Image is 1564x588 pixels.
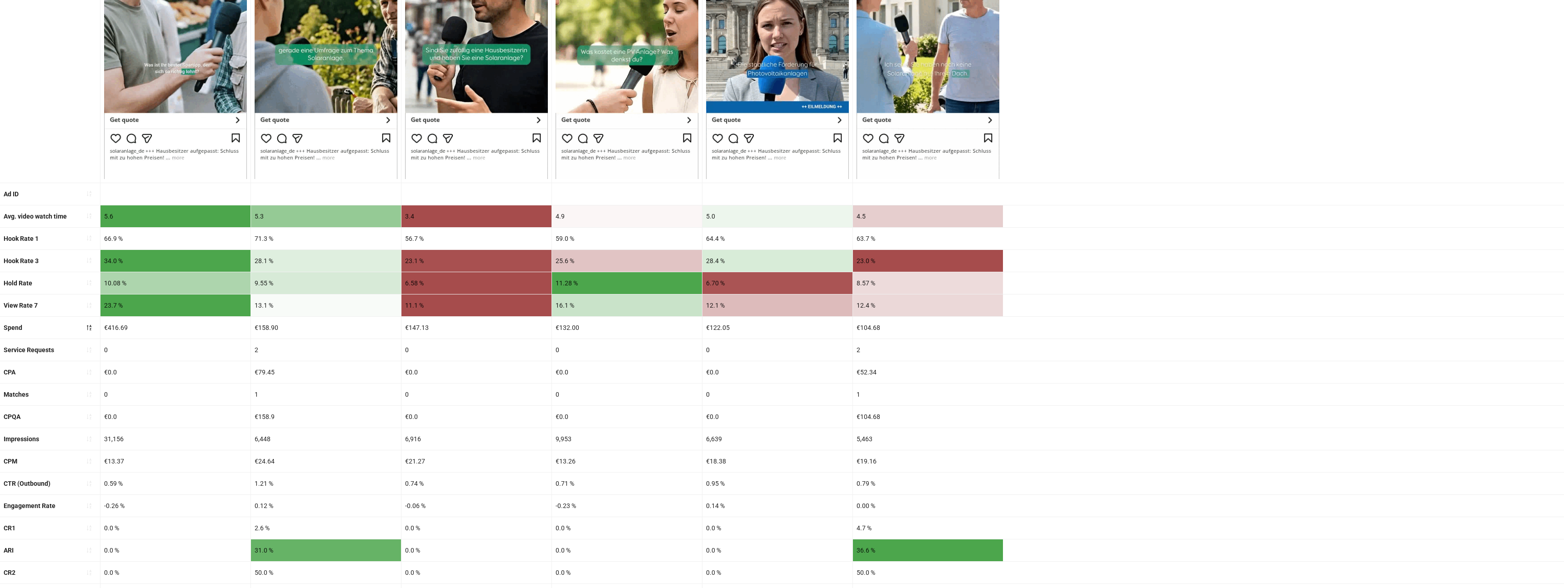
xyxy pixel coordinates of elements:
div: 50.0 % [251,562,401,583]
div: €24.64 [251,450,401,472]
span: sort-ascending [86,503,92,509]
div: 5.0 [702,205,852,227]
div: 0 [401,339,551,361]
div: 0 [702,339,852,361]
div: €158.90 [251,317,401,339]
div: 23.0 % [853,250,1003,272]
div: 8.57 % [853,272,1003,294]
span: sort-ascending [86,213,92,219]
div: 5,463 [853,428,1003,450]
div: 1.21 % [251,473,401,494]
span: sort-ascending [86,279,92,286]
div: 0.12 % [251,495,401,517]
b: CPQA [4,413,20,420]
b: Impressions [4,435,39,443]
div: 0.0 % [100,517,251,539]
div: 1 [853,384,1003,405]
div: €104.68 [853,317,1003,339]
div: 23.7 % [100,294,251,316]
div: 0.79 % [853,473,1003,494]
div: 4.7 % [853,517,1003,539]
b: Avg. video watch time [4,213,67,220]
div: €0.0 [552,406,702,428]
div: 36.6 % [853,539,1003,561]
div: 6,639 [702,428,852,450]
div: 2 [251,339,401,361]
b: Hold Rate [4,279,32,287]
b: Engagement Rate [4,502,55,509]
b: CR2 [4,569,15,576]
div: -0.23 % [552,495,702,517]
div: 5.6 [100,205,251,227]
span: sort-ascending [86,391,92,398]
div: 6,916 [401,428,551,450]
div: 6,448 [251,428,401,450]
span: sort-ascending [86,480,92,487]
div: -0.06 % [401,495,551,517]
b: View Rate 7 [4,302,38,309]
div: 28.4 % [702,250,852,272]
div: 9,953 [552,428,702,450]
div: €0.0 [100,361,251,383]
div: 2.6 % [251,517,401,539]
div: €0.0 [702,406,852,428]
div: 50.0 % [853,562,1003,583]
div: 0.95 % [702,473,852,494]
div: 64.4 % [702,228,852,249]
div: 3.4 [401,205,551,227]
div: 23.1 % [401,250,551,272]
div: 0 [401,384,551,405]
div: €416.69 [100,317,251,339]
div: €0.0 [401,361,551,383]
div: 0 [100,339,251,361]
div: 0.0 % [702,517,852,539]
div: 1 [251,384,401,405]
div: €13.37 [100,450,251,472]
span: sort-ascending [86,414,92,420]
b: Ad ID [4,190,19,198]
div: 6.70 % [702,272,852,294]
span: sort-ascending [86,347,92,353]
div: 2 [853,339,1003,361]
div: -0.26 % [100,495,251,517]
div: 31,156 [100,428,251,450]
div: 0.71 % [552,473,702,494]
div: 28.1 % [251,250,401,272]
div: 0 [100,384,251,405]
div: 9.55 % [251,272,401,294]
div: 11.28 % [552,272,702,294]
div: 25.6 % [552,250,702,272]
b: Matches [4,391,29,398]
div: 66.9 % [100,228,251,249]
div: 71.3 % [251,228,401,249]
span: sort-ascending [86,302,92,309]
div: 0.0 % [100,539,251,561]
div: 0.14 % [702,495,852,517]
div: 0 [552,384,702,405]
div: 12.1 % [702,294,852,316]
b: CPA [4,369,15,376]
div: 59.0 % [552,228,702,249]
div: 4.9 [552,205,702,227]
div: €147.13 [401,317,551,339]
span: sort-ascending [86,190,92,197]
b: CR1 [4,524,15,532]
div: 13.1 % [251,294,401,316]
span: sort-ascending [86,547,92,553]
div: 31.0 % [251,539,401,561]
span: sort-ascending [86,235,92,241]
div: 0 [702,384,852,405]
div: 56.7 % [401,228,551,249]
div: 12.4 % [853,294,1003,316]
b: Hook Rate 1 [4,235,39,242]
span: sort-ascending [86,436,92,442]
b: Spend [4,324,22,331]
b: Hook Rate 3 [4,257,39,264]
div: 0.0 % [552,562,702,583]
div: €79.45 [251,361,401,383]
b: CPM [4,458,17,465]
div: 11.1 % [401,294,551,316]
div: 0.0 % [702,539,852,561]
div: 0.59 % [100,473,251,494]
div: €0.0 [552,361,702,383]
